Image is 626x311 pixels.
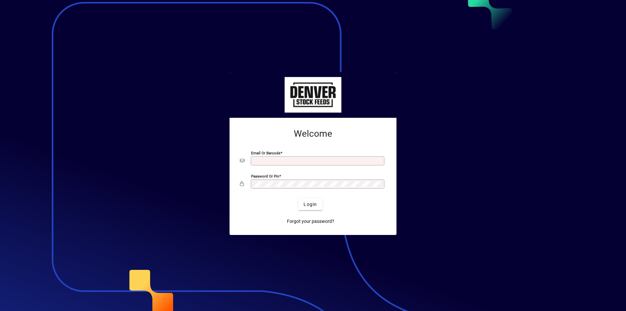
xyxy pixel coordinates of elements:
[240,128,386,139] h2: Welcome
[284,215,337,227] a: Forgot your password?
[251,151,280,155] mat-label: Email or Barcode
[287,218,334,225] span: Forgot your password?
[304,201,317,208] span: Login
[251,174,279,179] mat-label: Password or Pin
[298,198,322,210] button: Login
